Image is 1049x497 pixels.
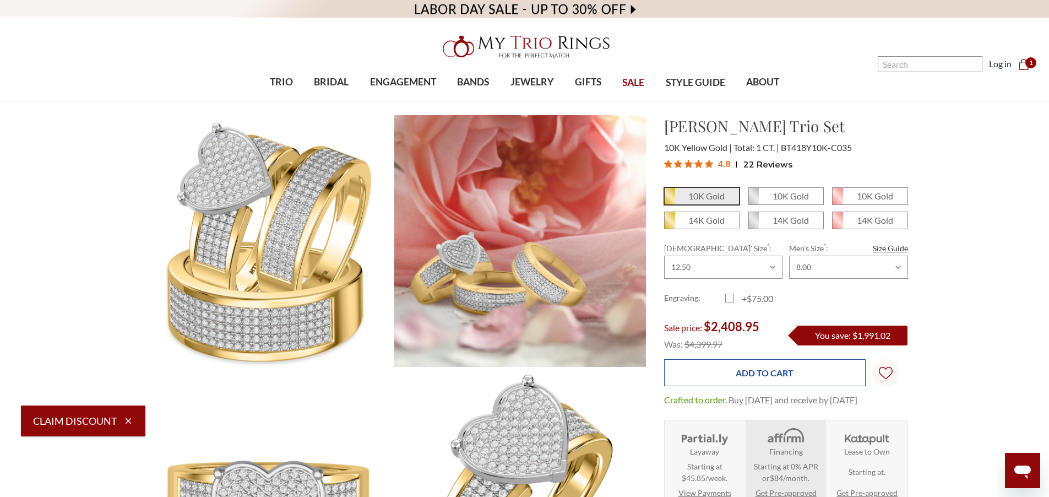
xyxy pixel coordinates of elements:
[664,156,793,172] button: Rated 4.8 out of 5 stars from 22 reviews. Jump to reviews.
[879,332,893,414] svg: Wish Lists
[612,65,655,101] a: SALE
[729,393,857,407] dd: Buy [DATE] and receive by [DATE]
[437,29,613,64] img: My Trio Rings
[833,212,907,229] span: 14K Rose Gold
[746,75,779,89] span: ABOUT
[873,242,908,254] a: Size Guide
[989,57,1012,71] a: Log in
[789,242,907,254] label: Men's Size :
[679,427,730,446] img: Layaway
[664,322,702,333] span: Sale price:
[655,65,735,101] a: STYLE GUIDE
[1005,453,1040,488] iframe: Button to launch messaging window
[769,446,803,457] strong: Financing
[303,64,359,100] a: BRIDAL
[664,242,782,254] label: [DEMOGRAPHIC_DATA]' Size :
[370,75,436,89] span: ENGAGEMENT
[398,100,409,101] button: submenu toggle
[1018,57,1036,71] a: Cart with 0 items
[526,100,537,101] button: submenu toggle
[622,75,644,90] span: SALE
[510,75,554,89] span: JEWELRY
[688,191,725,201] em: 10K Gold
[849,466,885,478] span: Starting at .
[457,75,489,89] span: BANDS
[564,64,612,100] a: GIFTS
[304,29,744,64] a: My Trio Rings
[447,64,499,100] a: BANDS
[666,75,725,90] span: STYLE GUIDE
[664,142,732,153] span: 10K Yellow Gold
[773,215,809,225] em: 14K Gold
[276,100,287,101] button: submenu toggle
[499,64,564,100] a: JEWELRY
[664,393,727,407] dt: Crafted to order.
[21,406,145,436] button: Claim Discount
[690,446,719,457] strong: Layaway
[857,191,893,201] em: 10K Gold
[725,292,786,305] label: +$75.00
[733,142,779,153] span: Total: 1 CT.
[770,473,783,483] span: $84
[815,330,890,341] span: You save: $1,991.02
[760,427,811,446] img: Affirm
[684,339,722,349] span: $4,399.97
[326,100,337,101] button: submenu toggle
[743,156,793,172] span: 22 Reviews
[736,64,790,100] a: ABOUT
[682,461,727,484] span: Starting at $45.85/week.
[718,156,731,170] span: 4.8
[314,75,349,89] span: BRIDAL
[665,188,739,204] span: 10K Yellow Gold
[259,64,303,100] a: TRIO
[781,142,852,153] span: BT418Y10K-C035
[841,427,893,446] img: Katapult
[664,359,866,386] input: Add to Cart
[749,212,823,229] span: 14K White Gold
[704,319,759,334] span: $2,408.95
[142,115,394,367] img: Photo of Valentina 1 ct tw. Diamond Heart Cluster Trio Set 10K Yellow Gold [BT418Y-C035]
[468,100,479,101] button: submenu toggle
[833,188,907,204] span: 10K Rose Gold
[844,446,890,457] strong: Lease to Own
[878,56,982,72] input: Search and use arrows or TAB to navigate results
[1018,59,1029,70] svg: cart.cart_preview
[360,64,447,100] a: ENGAGEMENT
[872,359,900,387] a: Wish Lists
[394,115,646,367] img: Photo of Valentina 1 ct tw. Diamond Heart Cluster Trio Set 10K Yellow Gold [BT418Y-C035]
[583,100,594,101] button: submenu toggle
[270,75,293,89] span: TRIO
[749,461,822,484] span: Starting at 0% APR or /month.
[664,115,908,138] h1: [PERSON_NAME] Trio Set
[688,215,725,225] em: 14K Gold
[757,100,768,101] button: submenu toggle
[664,339,683,349] span: Was:
[857,215,893,225] em: 14K Gold
[664,292,725,305] label: Engraving:
[665,212,739,229] span: 14K Yellow Gold
[1025,57,1036,68] span: 1
[773,191,809,201] em: 10K Gold
[749,188,823,204] span: 10K White Gold
[575,75,601,89] span: GIFTS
